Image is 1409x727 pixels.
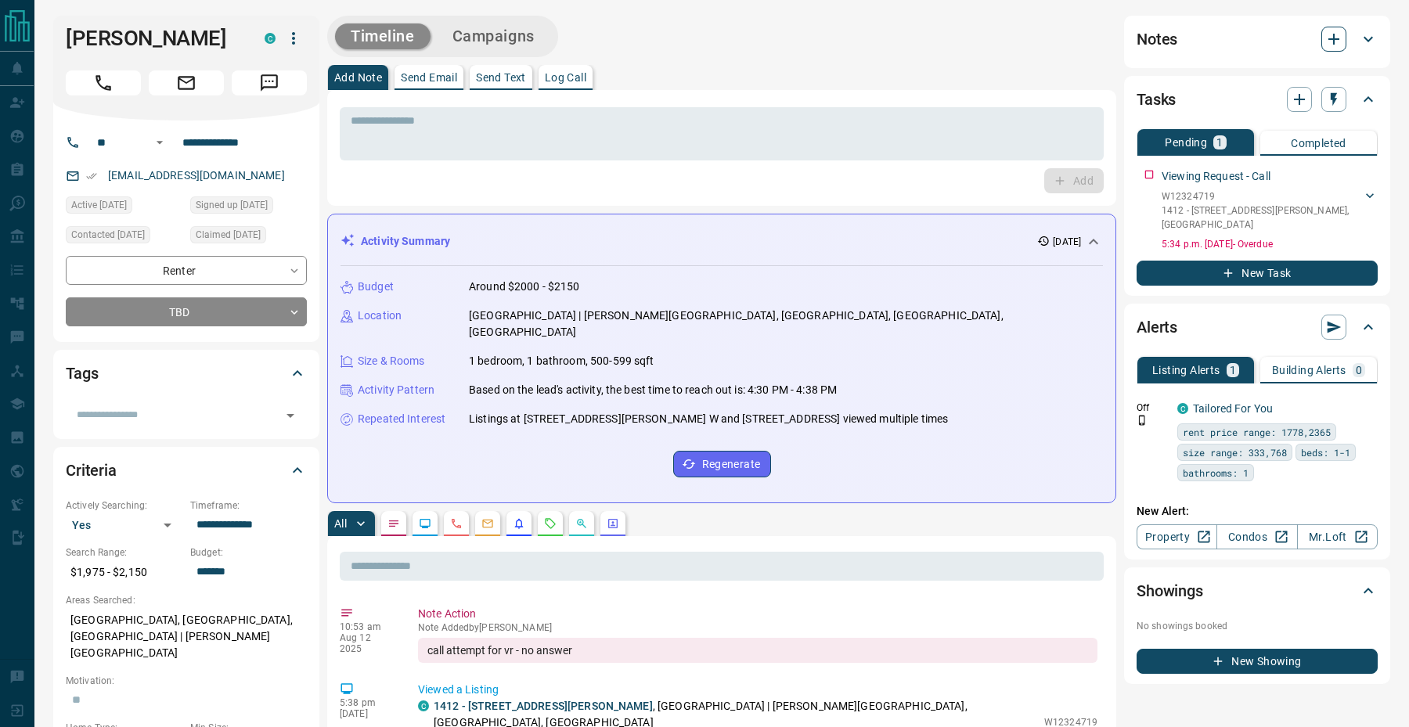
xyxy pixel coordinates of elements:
span: Active [DATE] [71,197,127,213]
h2: Tags [66,361,98,386]
span: Call [66,70,141,95]
h1: [PERSON_NAME] [66,26,241,51]
div: Tags [66,355,307,392]
p: Off [1137,401,1168,415]
p: Areas Searched: [66,593,307,607]
span: Signed up [DATE] [196,197,268,213]
p: Listing Alerts [1152,365,1220,376]
p: 5:38 pm [340,697,395,708]
p: All [334,518,347,529]
a: Property [1137,524,1217,549]
span: rent price range: 1778,2365 [1183,424,1331,440]
div: Yes [66,513,182,538]
a: Mr.Loft [1297,524,1378,549]
p: Activity Pattern [358,382,434,398]
p: Note Added by [PERSON_NAME] [418,622,1097,633]
svg: Agent Actions [607,517,619,530]
div: condos.ca [418,700,429,711]
p: Location [358,308,402,324]
p: Add Note [334,72,382,83]
button: Timeline [335,23,431,49]
p: [GEOGRAPHIC_DATA], [GEOGRAPHIC_DATA], [GEOGRAPHIC_DATA] | [PERSON_NAME][GEOGRAPHIC_DATA] [66,607,307,666]
div: call attempt for vr - no answer [418,638,1097,663]
p: New Alert: [1137,503,1378,520]
div: W123247191412 - [STREET_ADDRESS][PERSON_NAME],[GEOGRAPHIC_DATA] [1162,186,1378,235]
div: Criteria [66,452,307,489]
svg: Opportunities [575,517,588,530]
svg: Emails [481,517,494,530]
a: [EMAIL_ADDRESS][DOMAIN_NAME] [108,169,285,182]
h2: Notes [1137,27,1177,52]
svg: Requests [544,517,557,530]
p: Building Alerts [1272,365,1346,376]
div: Tue Jul 29 2025 [190,196,307,218]
div: Activity Summary[DATE] [341,227,1103,256]
p: Around $2000 - $2150 [469,279,580,295]
button: New Task [1137,261,1378,286]
p: 0 [1356,365,1362,376]
span: bathrooms: 1 [1183,465,1249,480]
div: Notes [1137,20,1378,58]
h2: Showings [1137,578,1203,603]
svg: Email Verified [86,171,97,182]
div: TBD [66,297,307,326]
div: Alerts [1137,308,1378,346]
h2: Alerts [1137,315,1177,340]
span: size range: 333,768 [1183,444,1287,460]
button: New Showing [1137,649,1378,674]
p: Viewed a Listing [418,682,1097,698]
span: beds: 1-1 [1301,444,1350,460]
p: 1412 - [STREET_ADDRESS][PERSON_NAME] , [GEOGRAPHIC_DATA] [1162,203,1362,232]
p: Send Email [401,72,457,83]
p: Based on the lead's activity, the best time to reach out is: 4:30 PM - 4:38 PM [469,382,837,398]
p: 5:34 p.m. [DATE] - Overdue [1162,237,1378,251]
p: Note Action [418,606,1097,622]
button: Open [279,405,301,426]
span: Email [149,70,224,95]
p: 1 [1216,137,1223,148]
p: [DATE] [1053,235,1081,249]
p: 1 [1230,365,1236,376]
a: Condos [1216,524,1297,549]
p: [GEOGRAPHIC_DATA] | [PERSON_NAME][GEOGRAPHIC_DATA], [GEOGRAPHIC_DATA], [GEOGRAPHIC_DATA], [GEOGRA... [469,308,1103,340]
p: Completed [1291,138,1346,149]
div: Renter [66,256,307,285]
p: Timeframe: [190,498,307,513]
svg: Listing Alerts [513,517,525,530]
svg: Lead Browsing Activity [419,517,431,530]
div: Tasks [1137,81,1378,118]
p: Size & Rooms [358,353,425,369]
p: W12324719 [1162,189,1362,203]
span: Claimed [DATE] [196,227,261,243]
p: Repeated Interest [358,411,445,427]
svg: Push Notification Only [1137,415,1148,426]
p: Activity Summary [361,233,450,250]
div: Wed Jul 30 2025 [190,226,307,248]
p: [DATE] [340,708,395,719]
p: Aug 12 2025 [340,632,395,654]
button: Regenerate [673,451,771,477]
p: 10:53 am [340,621,395,632]
a: Tailored For You [1193,402,1273,415]
button: Campaigns [437,23,550,49]
div: Wed Jul 30 2025 [66,226,182,248]
span: Contacted [DATE] [71,227,145,243]
span: Message [232,70,307,95]
p: Actively Searching: [66,498,182,513]
p: Log Call [545,72,586,83]
div: condos.ca [1177,403,1188,414]
p: $1,975 - $2,150 [66,560,182,585]
p: 1 bedroom, 1 bathroom, 500-599 sqft [469,353,654,369]
svg: Calls [450,517,463,530]
h2: Tasks [1137,87,1176,112]
p: Pending [1165,137,1207,148]
div: Tue Aug 05 2025 [66,196,182,218]
a: 1412 - [STREET_ADDRESS][PERSON_NAME] [434,700,653,712]
div: condos.ca [265,33,276,44]
p: Listings at [STREET_ADDRESS][PERSON_NAME] W and [STREET_ADDRESS] viewed multiple times [469,411,948,427]
div: Showings [1137,572,1378,610]
p: No showings booked [1137,619,1378,633]
p: Search Range: [66,545,182,560]
p: Motivation: [66,674,307,688]
svg: Notes [387,517,400,530]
